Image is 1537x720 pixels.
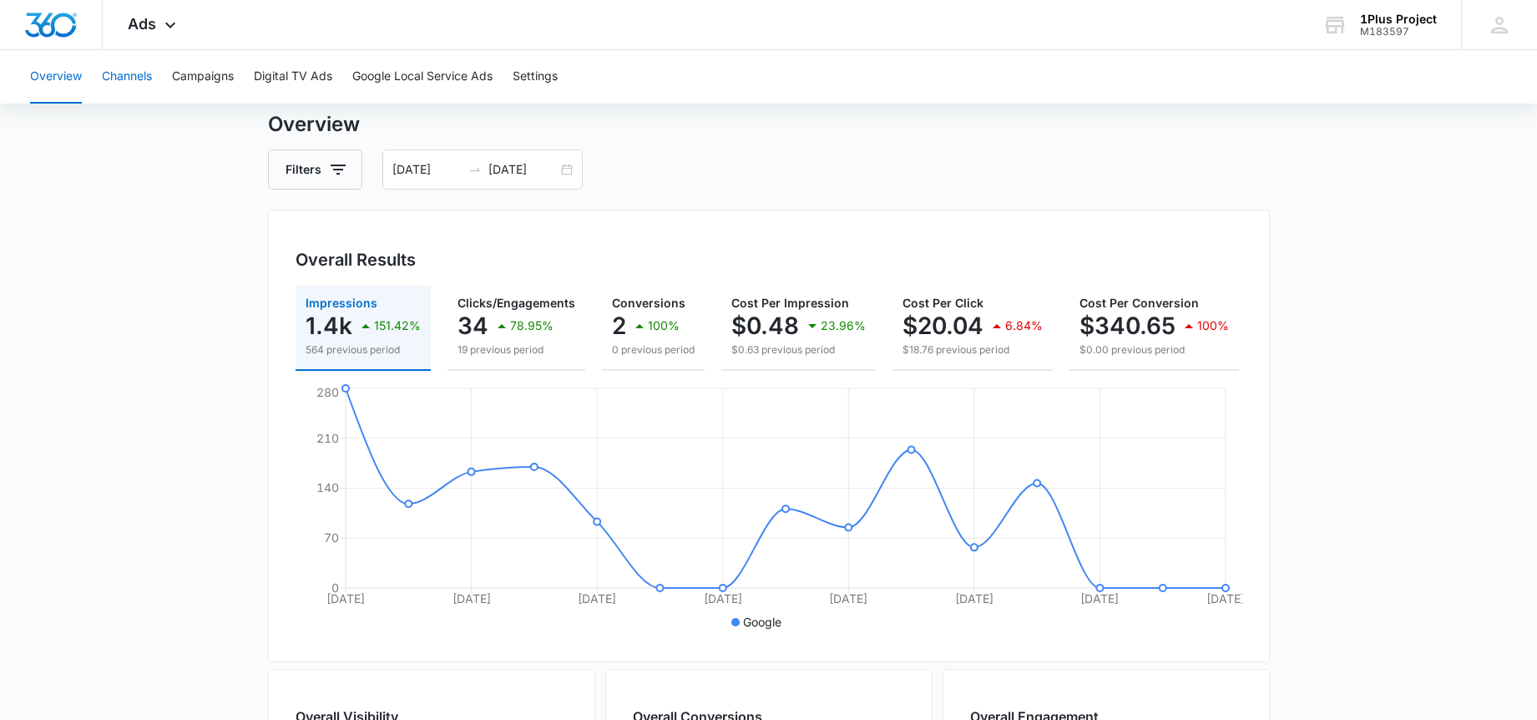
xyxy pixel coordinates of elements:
[324,530,339,545] tspan: 70
[612,312,626,339] p: 2
[172,50,234,104] button: Campaigns
[374,320,421,332] p: 151.42%
[902,296,983,310] span: Cost Per Click
[731,312,799,339] p: $0.48
[102,50,152,104] button: Channels
[612,296,685,310] span: Conversions
[1206,591,1245,606] tspan: [DATE]
[954,591,993,606] tspan: [DATE]
[821,320,866,332] p: 23.96%
[1360,26,1437,38] div: account id
[743,613,781,631] p: Google
[468,163,482,176] span: to
[829,591,867,606] tspan: [DATE]
[254,50,332,104] button: Digital TV Ads
[510,320,554,332] p: 78.95%
[612,342,695,357] p: 0 previous period
[352,50,493,104] button: Google Local Service Ads
[731,296,849,310] span: Cost Per Impression
[458,296,575,310] span: Clicks/Engagements
[578,591,616,606] tspan: [DATE]
[452,591,490,606] tspan: [DATE]
[331,581,339,595] tspan: 0
[1079,312,1176,339] p: $340.65
[326,591,365,606] tspan: [DATE]
[316,480,339,494] tspan: 140
[513,50,558,104] button: Settings
[306,342,421,357] p: 564 previous period
[296,247,416,272] h3: Overall Results
[468,163,482,176] span: swap-right
[306,296,377,310] span: Impressions
[1079,342,1229,357] p: $0.00 previous period
[306,312,352,339] p: 1.4k
[268,150,362,190] button: Filters
[1197,320,1229,332] p: 100%
[268,109,1270,139] h3: Overview
[488,160,558,179] input: End date
[1079,296,1199,310] span: Cost Per Conversion
[703,591,741,606] tspan: [DATE]
[458,312,488,339] p: 34
[128,15,156,33] span: Ads
[1005,320,1043,332] p: 6.84%
[392,160,462,179] input: Start date
[902,342,1043,357] p: $18.76 previous period
[30,50,82,104] button: Overview
[731,342,866,357] p: $0.63 previous period
[458,342,575,357] p: 19 previous period
[1360,13,1437,26] div: account name
[1080,591,1119,606] tspan: [DATE]
[902,312,983,339] p: $20.04
[316,385,339,399] tspan: 280
[316,431,339,445] tspan: 210
[648,320,680,332] p: 100%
